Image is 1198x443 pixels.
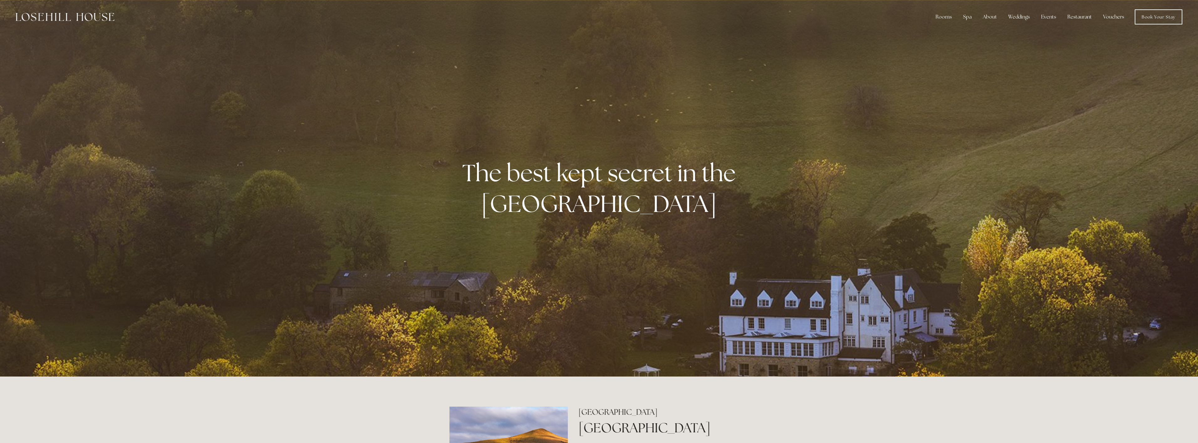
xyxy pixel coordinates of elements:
[578,407,749,418] h2: [GEOGRAPHIC_DATA]
[958,11,977,23] div: Spa
[462,157,741,219] strong: The best kept secret in the [GEOGRAPHIC_DATA]
[931,11,957,23] div: Rooms
[1062,11,1097,23] div: Restaurant
[1003,11,1035,23] div: Weddings
[1098,11,1129,23] a: Vouchers
[16,13,114,21] img: Losehill House
[1135,9,1182,24] a: Book Your Stay
[1036,11,1061,23] div: Events
[978,11,1002,23] div: About
[578,419,749,437] h1: [GEOGRAPHIC_DATA]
